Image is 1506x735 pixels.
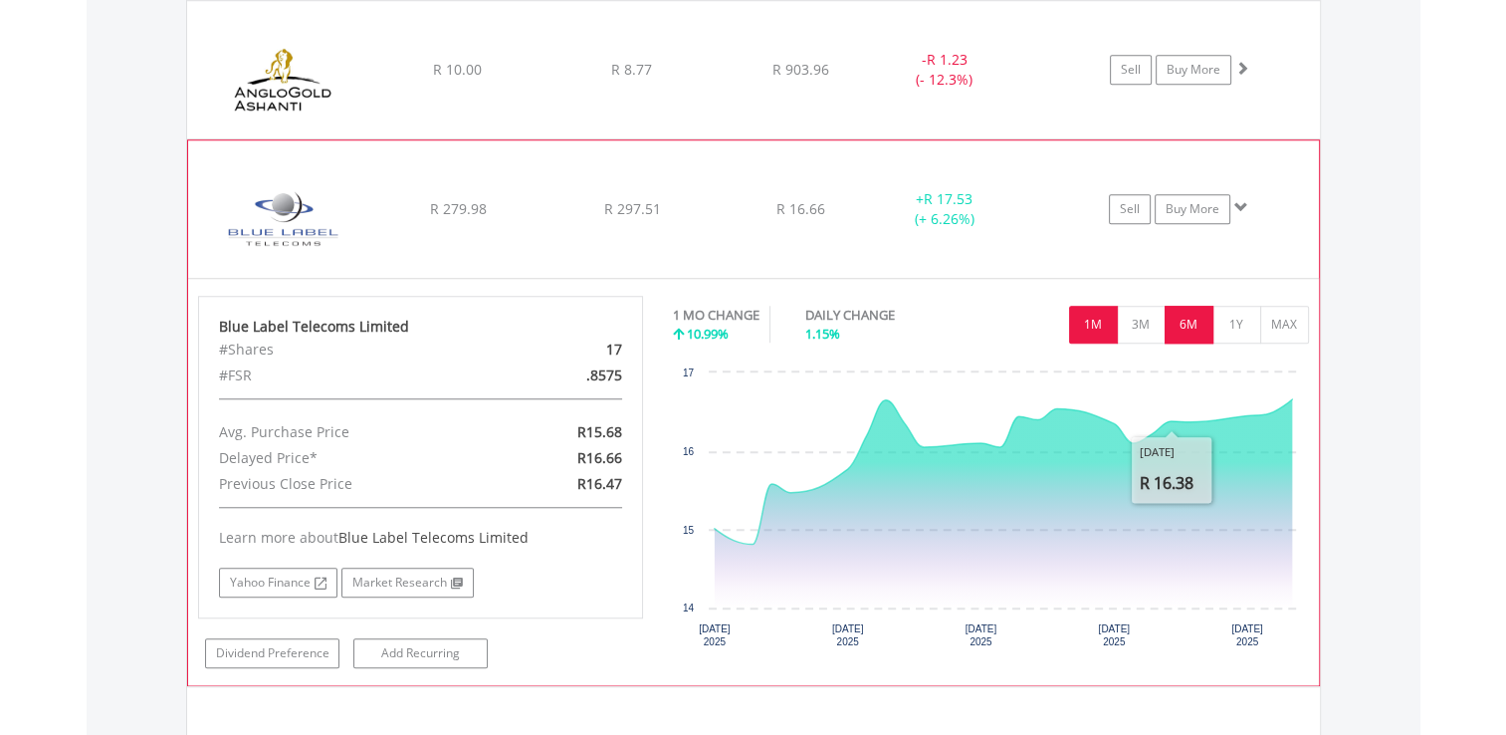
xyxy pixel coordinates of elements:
div: 1 MO CHANGE [673,306,759,325]
button: 1Y [1212,306,1261,344]
div: #FSR [204,363,493,388]
span: 10.99% [687,325,729,343]
div: - (- 12.3%) [870,50,1020,90]
div: DAILY CHANGE [805,306,965,325]
a: Sell [1110,55,1152,85]
button: MAX [1260,306,1309,344]
span: R 10.00 [433,60,482,79]
img: EQU.ZA.ANG.png [197,26,368,133]
span: Blue Label Telecoms Limited [338,528,529,547]
div: Delayed Price* [204,445,493,471]
span: R 8.77 [611,60,652,79]
a: Buy More [1156,55,1231,85]
svg: Interactive chart [673,363,1308,661]
a: Buy More [1155,194,1230,224]
span: R 903.96 [772,60,829,79]
text: 15 [683,525,695,536]
span: R 16.66 [776,199,825,218]
span: R 1.23 [927,50,968,69]
img: EQU.ZA.BLU.png [198,165,369,273]
span: R 17.53 [924,189,972,208]
button: 1M [1069,306,1118,344]
text: [DATE] 2025 [966,623,997,647]
span: R16.47 [577,474,622,493]
div: Avg. Purchase Price [204,419,493,445]
a: Yahoo Finance [219,568,337,598]
div: .8575 [493,363,637,388]
div: Chart. Highcharts interactive chart. [673,363,1309,661]
a: Sell [1109,194,1151,224]
text: 14 [683,603,695,613]
div: Previous Close Price [204,471,493,497]
span: R 279.98 [429,199,486,218]
text: [DATE] 2025 [1231,623,1263,647]
div: #Shares [204,337,493,363]
div: 17 [493,337,637,363]
text: 16 [683,446,695,457]
a: Dividend Preference [205,638,339,668]
button: 3M [1117,306,1166,344]
div: + (+ 6.26%) [869,189,1018,229]
span: R 297.51 [603,199,660,218]
text: [DATE] 2025 [699,623,731,647]
div: Blue Label Telecoms Limited [219,317,623,337]
text: [DATE] 2025 [1098,623,1130,647]
text: [DATE] 2025 [832,623,864,647]
span: R15.68 [577,422,622,441]
div: Learn more about [219,528,623,548]
span: 1.15% [805,325,840,343]
a: Market Research [341,568,474,598]
a: Add Recurring [353,638,488,668]
text: 17 [683,367,695,378]
button: 6M [1165,306,1213,344]
span: R16.66 [577,448,622,467]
